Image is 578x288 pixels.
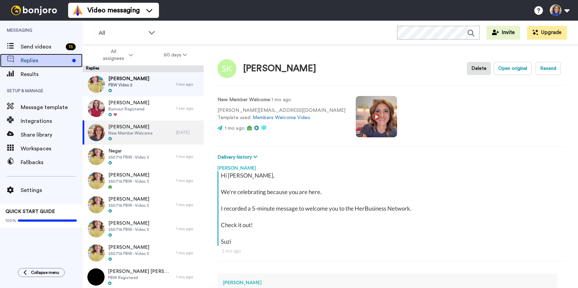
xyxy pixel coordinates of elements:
[217,96,345,104] p: : 1 mo ago
[21,117,83,125] span: Integrations
[6,209,55,214] span: QUICK START GUIDE
[66,43,76,50] div: 15
[21,70,83,78] span: Results
[88,172,105,189] img: 38043c7d-d5ae-4f0a-bbf1-89d8a5b14063-thumb.jpg
[108,148,149,154] span: Negar
[83,217,204,241] a: [PERSON_NAME]250716 PBW - Video 31 mo ago
[176,250,200,256] div: 1 mo ago
[21,56,69,65] span: Replies
[8,6,60,15] img: bj-logo-header-white.svg
[108,244,149,251] span: [PERSON_NAME]
[253,115,310,120] a: Members Welcome Video
[217,59,236,78] img: Image of Sue Knowles
[222,247,560,254] div: 1 mo ago
[536,62,561,75] button: Resend
[87,268,105,286] img: 61f58cf6-d440-412a-ae44-94a864ad3c9d-thumb.jpg
[176,274,200,280] div: 1 mo ago
[83,65,204,72] div: Replies
[83,169,204,193] a: [PERSON_NAME]250716 PBW - Video 31 mo ago
[243,64,316,74] div: [PERSON_NAME]
[108,275,173,280] span: PBW Registered
[87,6,140,15] span: Video messaging
[21,103,83,111] span: Message template
[108,172,149,179] span: [PERSON_NAME]
[108,124,152,130] span: [PERSON_NAME]
[108,179,149,184] span: 250716 PBW - Video 3
[83,241,204,265] a: [PERSON_NAME]250716 PBW - Video 31 mo ago
[217,107,345,121] p: [PERSON_NAME][EMAIL_ADDRESS][DOMAIN_NAME] Template used:
[108,106,149,112] span: Burnout Registered
[108,227,149,232] span: 250716 PBW - Video 3
[176,130,200,135] div: [DATE]
[108,220,149,227] span: [PERSON_NAME]
[494,62,532,75] button: Open original
[221,171,563,246] div: Hi [PERSON_NAME], We're celebrating because you are here. I recorded a 5-minute message to welcom...
[176,82,200,87] div: 1 mo ago
[527,26,567,40] button: Upgrade
[31,270,59,275] span: Collapse menu
[6,218,16,223] span: 100%
[83,145,204,169] a: Negar250716 PBW - Video 31 mo ago
[83,193,204,217] a: [PERSON_NAME]250716 PBW - Video 31 mo ago
[217,161,564,171] div: [PERSON_NAME]
[99,29,145,37] span: All
[108,130,152,136] span: New Member Welcome
[88,220,105,237] img: 38043c7d-d5ae-4f0a-bbf1-89d8a5b14063-thumb.jpg
[148,49,202,61] button: 60 days
[108,99,149,106] span: [PERSON_NAME]
[88,148,105,165] img: 38043c7d-d5ae-4f0a-bbf1-89d8a5b14063-thumb.jpg
[21,186,83,194] span: Settings
[83,120,204,145] a: [PERSON_NAME]New Member Welcome[DATE]
[88,196,105,213] img: 38043c7d-d5ae-4f0a-bbf1-89d8a5b14063-thumb.jpg
[223,279,552,286] div: [PERSON_NAME]
[176,178,200,183] div: 1 mo ago
[486,26,520,40] button: Invite
[21,158,83,167] span: Fallbacks
[176,202,200,207] div: 1 mo ago
[88,100,105,117] img: 143e5fca-e7b0-458f-b449-ced2254251d8-thumb.jpg
[18,268,65,277] button: Collapse menu
[88,124,105,141] img: a29bbf2b-a78f-4b87-9dd5-353d508c2ace-thumb.jpg
[108,203,149,208] span: 250716 PBW - Video 3
[108,154,149,160] span: 250716 PBW - Video 3
[108,196,149,203] span: [PERSON_NAME]
[108,251,149,256] span: 250716 PBW - Video 3
[83,72,204,96] a: [PERSON_NAME]PBW Video 21 mo ago
[72,5,83,16] img: vm-color.svg
[108,268,173,275] span: [PERSON_NAME] [PERSON_NAME]
[84,45,148,65] button: All assignees
[88,76,105,93] img: fafbcbaf-0028-4e4c-934b-a4bfcf39aebd-thumb.jpg
[176,226,200,232] div: 1 mo ago
[217,153,259,161] button: Delivery history
[217,97,270,102] strong: New Member Welcome
[176,154,200,159] div: 1 mo ago
[108,75,149,82] span: [PERSON_NAME]
[108,82,149,88] span: PBW Video 2
[99,48,127,62] span: All assignees
[83,96,204,120] a: [PERSON_NAME]Burnout Registered1 sec ago
[88,244,105,262] img: 38043c7d-d5ae-4f0a-bbf1-89d8a5b14063-thumb.jpg
[225,126,245,131] span: 1 mo ago
[467,62,491,75] button: Delete
[21,131,83,139] span: Share library
[21,43,63,51] span: Send videos
[21,145,83,153] span: Workspaces
[176,106,200,111] div: 1 sec ago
